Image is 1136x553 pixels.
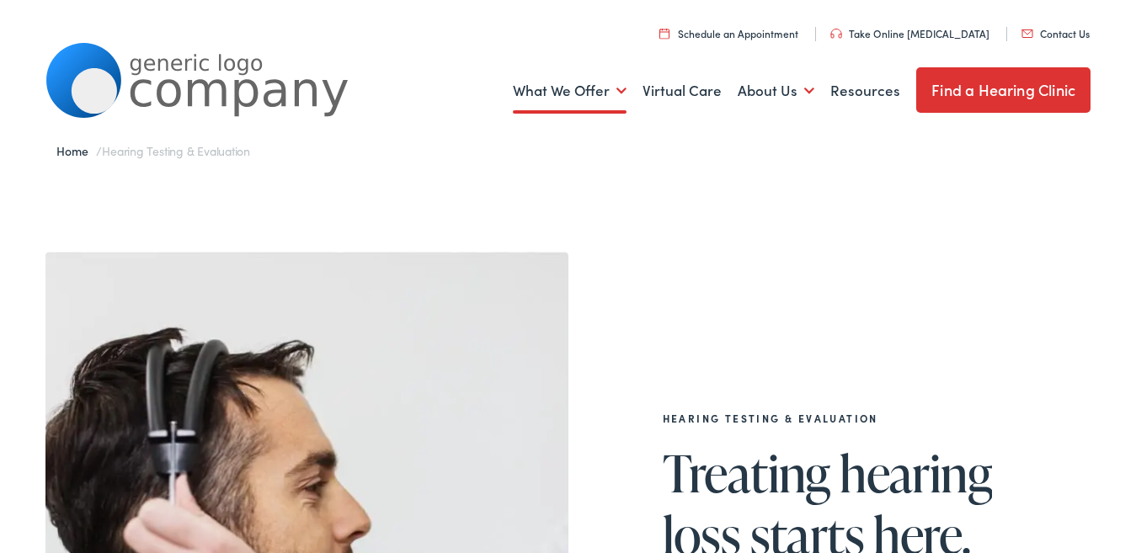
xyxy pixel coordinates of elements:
img: utility icon [1021,29,1033,38]
a: Contact Us [1021,26,1090,40]
a: About Us [738,60,814,122]
a: Home [56,142,96,159]
span: / [56,142,250,159]
span: hearing [840,445,992,501]
a: Take Online [MEDICAL_DATA] [830,26,989,40]
img: utility icon [830,29,842,39]
a: Find a Hearing Clinic [916,67,1091,113]
img: utility icon [659,28,669,39]
span: Hearing Testing & Evaluation [102,142,250,159]
span: Treating [663,445,830,501]
a: Resources [830,60,900,122]
h2: Hearing Testing & Evaluation [663,412,1067,424]
a: Virtual Care [643,60,722,122]
a: What We Offer [513,60,627,122]
a: Schedule an Appointment [659,26,798,40]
